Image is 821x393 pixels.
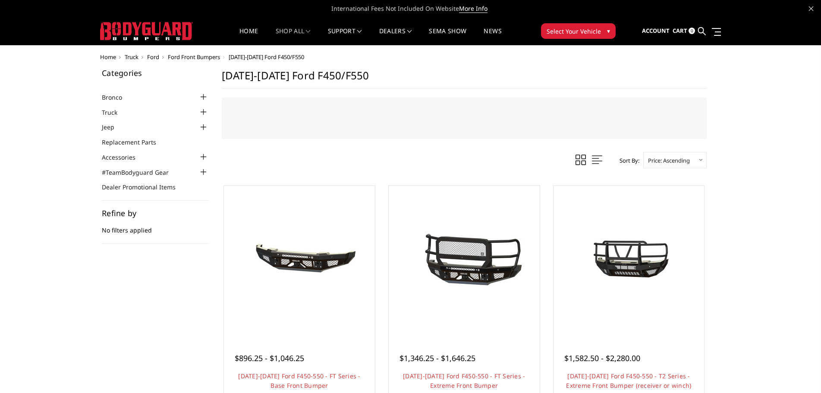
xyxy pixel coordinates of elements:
h5: Refine by [102,209,209,217]
img: 2023-2025 Ford F450-550 - FT Series - Base Front Bumper [230,229,368,294]
a: [DATE]-[DATE] Ford F450-550 - FT Series - Extreme Front Bumper [403,372,525,390]
span: $1,582.50 - $2,280.00 [564,353,640,363]
span: Select Your Vehicle [547,27,601,36]
h5: Categories [102,69,209,77]
span: Cart [673,27,687,35]
a: Ford [147,53,159,61]
a: 2023-2025 Ford F450-550 - FT Series - Extreme Front Bumper 2023-2025 Ford F450-550 - FT Series - ... [391,188,538,335]
a: Account [642,19,670,43]
div: No filters applied [102,209,209,244]
span: $896.25 - $1,046.25 [235,353,304,363]
span: [DATE]-[DATE] Ford F450/F550 [229,53,304,61]
span: Account [642,27,670,35]
label: Sort By: [615,154,639,167]
img: BODYGUARD BUMPERS [100,22,193,40]
a: shop all [276,28,311,45]
a: More Info [459,4,488,13]
img: 2023-2025 Ford F450-550 - T2 Series - Extreme Front Bumper (receiver or winch) [560,223,698,300]
button: Select Your Vehicle [541,23,616,39]
a: #TeamBodyguard Gear [102,168,179,177]
a: News [484,28,501,45]
a: Dealers [379,28,412,45]
a: Accessories [102,153,146,162]
a: Truck [125,53,138,61]
span: $1,346.25 - $1,646.25 [399,353,475,363]
h1: [DATE]-[DATE] Ford F450/F550 [222,69,707,89]
a: Cart 0 [673,19,695,43]
a: Replacement Parts [102,138,167,147]
a: 2023-2025 Ford F450-550 - FT Series - Base Front Bumper [226,188,373,335]
span: ▾ [607,26,610,35]
a: Dealer Promotional Items [102,182,186,192]
a: [DATE]-[DATE] Ford F450-550 - T2 Series - Extreme Front Bumper (receiver or winch) [566,372,691,390]
span: 0 [689,28,695,34]
a: Ford Front Bumpers [168,53,220,61]
a: Truck [102,108,128,117]
a: 2023-2025 Ford F450-550 - T2 Series - Extreme Front Bumper (receiver or winch) [556,188,702,335]
a: Home [100,53,116,61]
a: Bronco [102,93,133,102]
a: Jeep [102,123,125,132]
a: SEMA Show [429,28,466,45]
a: [DATE]-[DATE] Ford F450-550 - FT Series - Base Front Bumper [238,372,360,390]
a: Support [328,28,362,45]
a: Home [239,28,258,45]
